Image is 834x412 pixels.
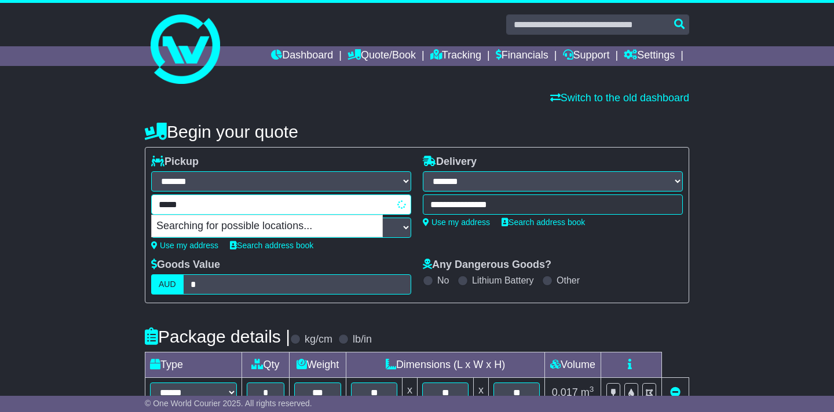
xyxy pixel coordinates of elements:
a: Tracking [430,46,481,66]
label: No [437,275,449,286]
span: 0.017 [552,387,578,398]
label: Goods Value [151,259,220,271]
label: kg/cm [305,333,332,346]
span: © One World Courier 2025. All rights reserved. [145,399,312,408]
a: Remove this item [670,387,681,398]
td: Weight [290,352,346,378]
label: Pickup [151,156,199,168]
sup: 3 [590,385,594,393]
td: Volume [545,352,601,378]
h4: Package details | [145,327,290,346]
td: x [403,378,418,408]
a: Search address book [230,241,313,250]
td: Type [145,352,242,378]
td: x [474,378,489,408]
a: Financials [496,46,548,66]
label: Lithium Battery [472,275,534,286]
label: Delivery [423,156,477,168]
a: Support [563,46,610,66]
a: Use my address [423,218,490,227]
a: Quote/Book [348,46,416,66]
p: Searching for possible locations... [152,215,382,237]
a: Switch to the old dashboard [550,92,689,104]
td: Dimensions (L x W x H) [346,352,545,378]
h4: Begin your quote [145,122,689,141]
label: Other [557,275,580,286]
a: Search address book [502,218,585,227]
td: Qty [242,352,290,378]
label: lb/in [353,333,372,346]
label: AUD [151,274,184,295]
a: Settings [624,46,675,66]
a: Use my address [151,241,218,250]
span: m [581,387,594,398]
label: Any Dangerous Goods? [423,259,551,271]
a: Dashboard [271,46,333,66]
